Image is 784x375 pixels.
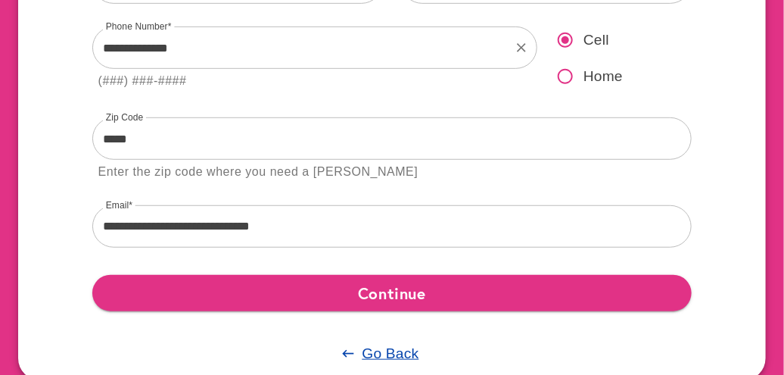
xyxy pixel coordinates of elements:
[583,30,609,52] span: Cell
[104,280,680,307] span: Continue
[98,71,187,92] div: (###) ###-####
[92,275,692,311] button: Continue
[362,345,418,361] u: Go Back
[98,162,418,183] div: Enter the zip code where you need a [PERSON_NAME]
[583,66,623,88] span: Home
